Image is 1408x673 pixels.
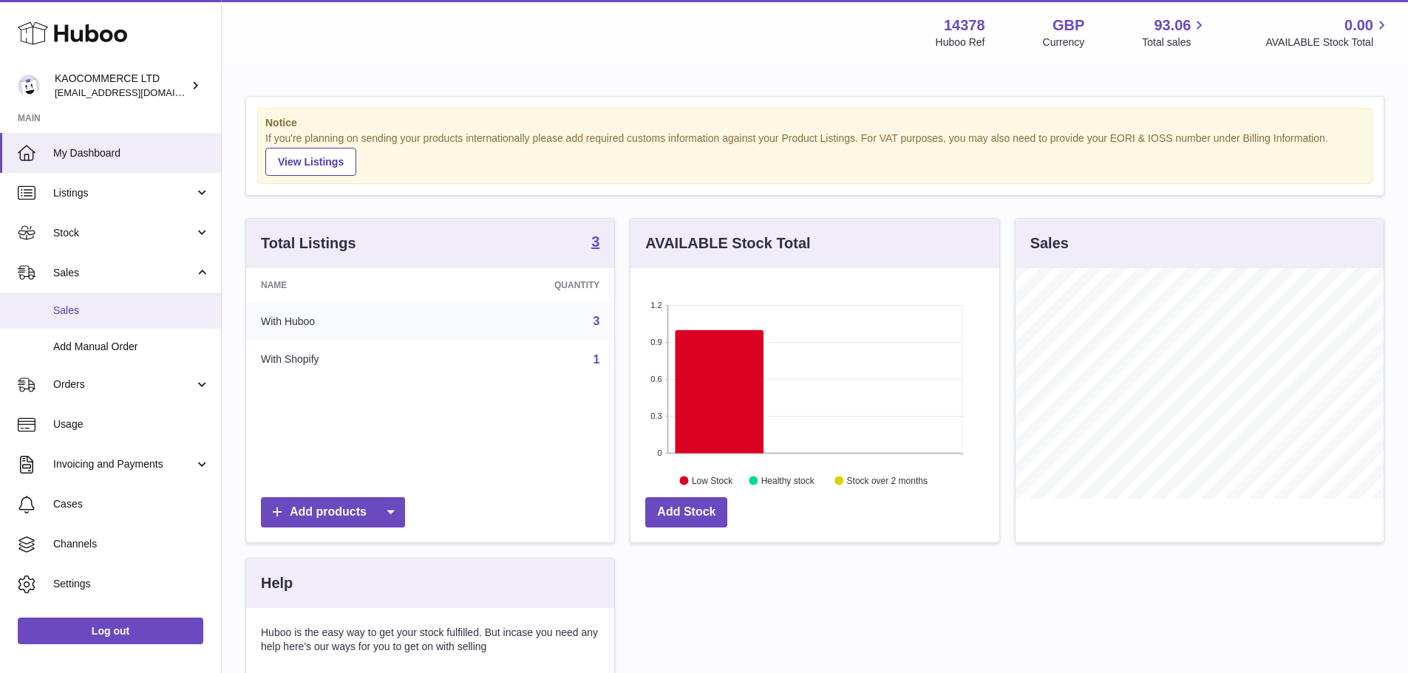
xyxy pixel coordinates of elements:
span: Cases [53,497,210,511]
span: [EMAIL_ADDRESS][DOMAIN_NAME] [55,86,217,98]
span: Add Manual Order [53,340,210,354]
span: Total sales [1142,35,1208,49]
text: Stock over 2 months [847,475,928,485]
text: 0.9 [651,338,662,346]
span: AVAILABLE Stock Total [1265,35,1390,49]
a: Add Stock [645,497,727,527]
span: 93.06 [1154,16,1191,35]
h3: AVAILABLE Stock Total [645,233,810,253]
strong: Notice [265,116,1364,130]
a: 93.06 Total sales [1142,16,1208,49]
td: With Huboo [246,302,445,341]
span: Channels [53,537,210,551]
span: Usage [53,417,210,431]
text: 0.6 [651,375,662,383]
span: Sales [53,304,210,318]
text: 0 [658,448,662,457]
a: 3 [591,234,599,252]
a: 0.00 AVAILABLE Stock Total [1265,16,1390,49]
strong: GBP [1052,16,1084,35]
span: 0.00 [1344,16,1373,35]
img: internalAdmin-14378@internal.huboo.com [18,75,40,97]
div: Currency [1043,35,1085,49]
a: View Listings [265,148,356,176]
span: My Dashboard [53,146,210,160]
text: Healthy stock [761,475,815,485]
span: Invoicing and Payments [53,457,194,471]
h3: Help [261,573,293,593]
td: With Shopify [246,341,445,379]
div: If you're planning on sending your products internationally please add required customs informati... [265,131,1364,176]
a: Log out [18,618,203,644]
span: Sales [53,266,194,280]
th: Quantity [445,268,615,302]
div: KAOCOMMERCE LTD [55,72,188,100]
span: Orders [53,378,194,392]
a: 1 [593,353,599,366]
span: Settings [53,577,210,591]
span: Stock [53,226,194,240]
div: Huboo Ref [936,35,985,49]
h3: Sales [1030,233,1069,253]
strong: 3 [591,234,599,249]
h3: Total Listings [261,233,356,253]
text: 1.2 [651,301,662,310]
a: Add products [261,497,405,527]
span: Listings [53,186,194,200]
strong: 14378 [944,16,985,35]
text: Low Stock [692,475,733,485]
a: 3 [593,315,599,327]
th: Name [246,268,445,302]
p: Huboo is the easy way to get your stock fulfilled. But incase you need any help here's our ways f... [261,626,599,654]
text: 0.3 [651,411,662,420]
